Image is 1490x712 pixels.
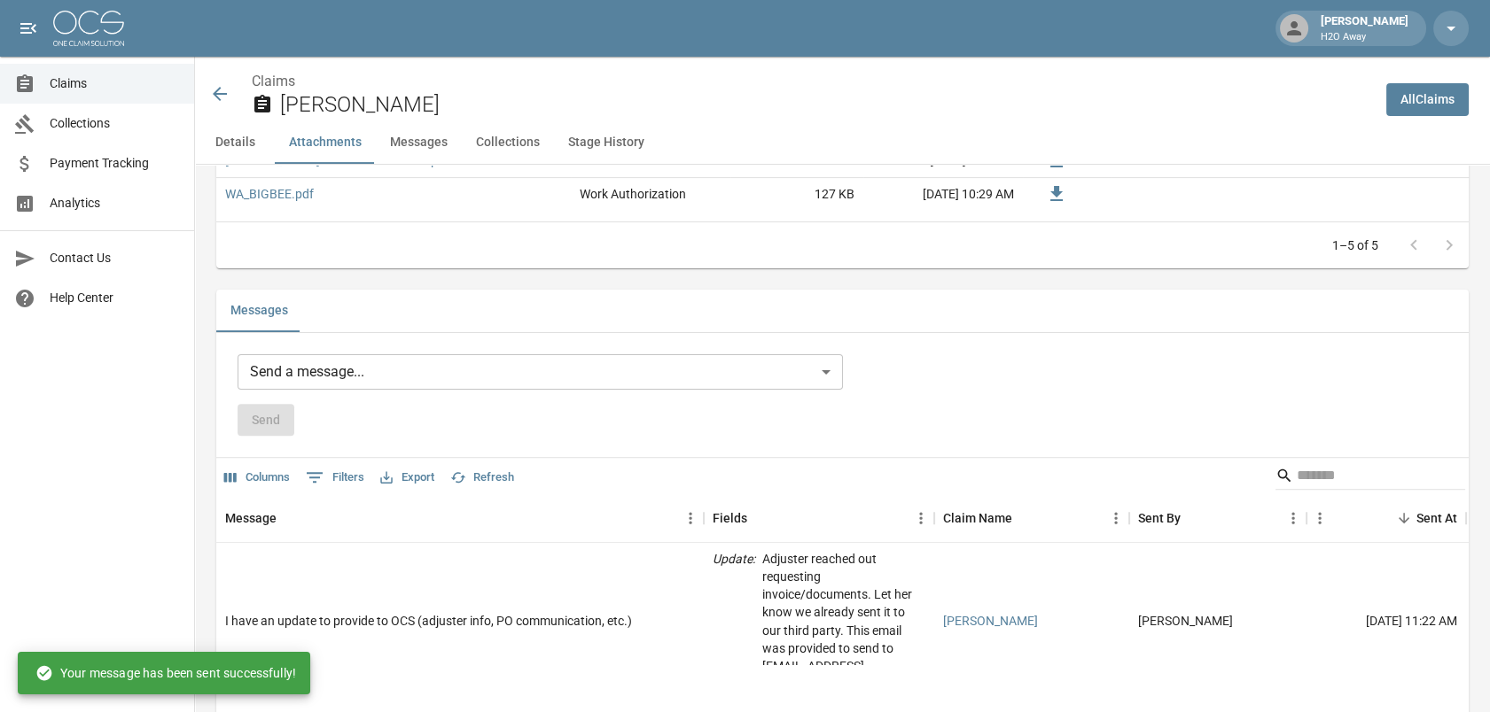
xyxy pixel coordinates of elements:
[11,11,46,46] button: open drawer
[252,71,1372,92] nav: breadcrumb
[216,290,302,332] button: Messages
[446,464,519,491] button: Refresh
[280,92,1372,118] h2: [PERSON_NAME]
[1181,506,1205,530] button: Sort
[762,550,925,692] p: Adjuster reached out requesting invoice/documents. Let her know we already sent it to our third p...
[50,249,180,267] span: Contact Us
[225,185,314,203] a: WA_BIGBEE.pdf
[50,154,180,173] span: Payment Tracking
[713,493,747,543] div: Fields
[220,464,294,491] button: Select columns
[462,121,554,164] button: Collections
[275,121,376,164] button: Attachments
[50,194,180,213] span: Analytics
[1280,505,1307,531] button: Menu
[730,178,863,212] div: 127 KB
[50,74,180,93] span: Claims
[580,185,686,203] div: Work Authorization
[704,493,934,543] div: Fields
[1307,505,1333,531] button: Menu
[1314,12,1416,44] div: [PERSON_NAME]
[943,493,1012,543] div: Claim Name
[1138,612,1233,630] div: Emma Young
[554,121,659,164] button: Stage History
[934,493,1129,543] div: Claim Name
[35,657,296,689] div: Your message has been sent successfully!
[908,505,934,531] button: Menu
[943,612,1038,630] a: [PERSON_NAME]
[225,612,632,630] div: I have an update to provide to OCS (adjuster info, PO communication, etc.)
[238,354,843,390] div: Send a message...
[376,464,439,491] button: Export
[1275,461,1465,493] div: Search
[1129,493,1307,543] div: Sent By
[50,114,180,133] span: Collections
[1332,236,1378,254] p: 1–5 of 5
[1416,493,1457,543] div: Sent At
[195,121,1490,164] div: anchor tabs
[225,493,277,543] div: Message
[376,121,462,164] button: Messages
[216,290,1469,332] div: related-list tabs
[1392,506,1416,530] button: Sort
[50,289,180,307] span: Help Center
[713,550,755,692] p: Update :
[301,463,369,491] button: Show filters
[677,505,704,531] button: Menu
[1012,506,1037,530] button: Sort
[1307,493,1466,543] div: Sent At
[277,506,301,530] button: Sort
[252,73,295,89] a: Claims
[1386,83,1469,116] a: AllClaims
[1103,505,1129,531] button: Menu
[1138,493,1181,543] div: Sent By
[53,11,124,46] img: ocs-logo-white-transparent.png
[747,506,772,530] button: Sort
[216,493,704,543] div: Message
[1307,543,1466,700] div: [DATE] 11:22 AM
[1321,30,1408,45] p: H2O Away
[863,178,1023,212] div: [DATE] 10:29 AM
[195,121,275,164] button: Details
